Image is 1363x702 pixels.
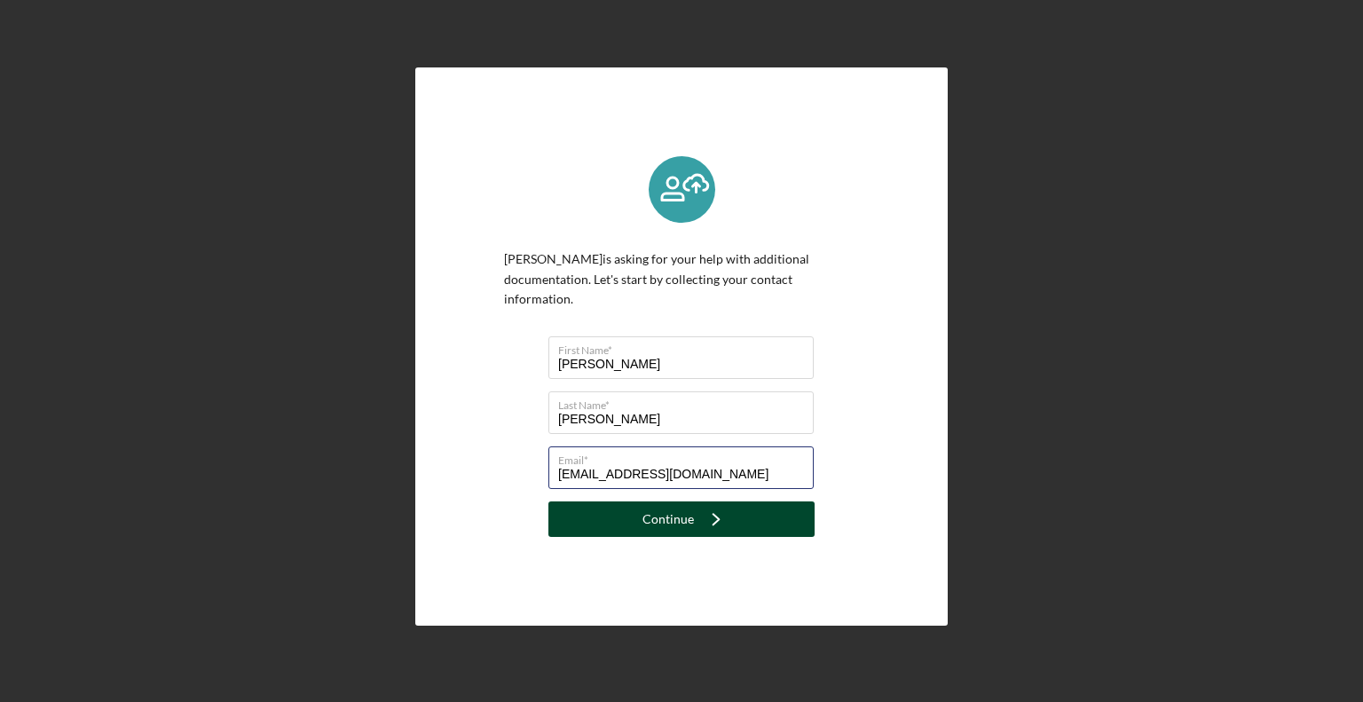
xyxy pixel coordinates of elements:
[548,501,815,537] button: Continue
[558,392,814,412] label: Last Name*
[642,501,694,537] div: Continue
[558,337,814,357] label: First Name*
[504,249,859,309] p: [PERSON_NAME] is asking for your help with additional documentation. Let's start by collecting yo...
[558,447,814,467] label: Email*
